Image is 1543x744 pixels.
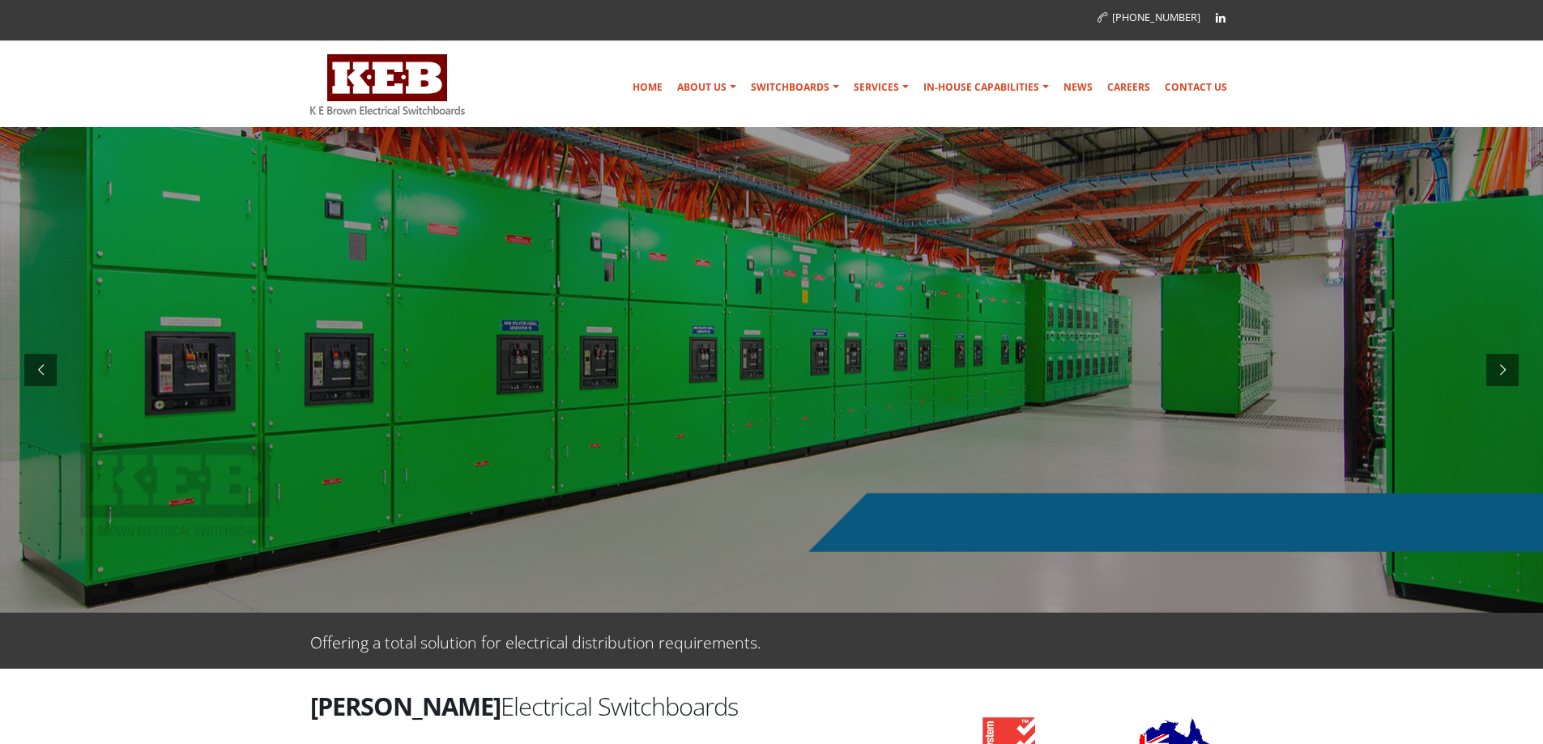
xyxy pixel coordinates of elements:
strong: [PERSON_NAME] [310,689,501,723]
p: Offering a total solution for electrical distribution requirements. [310,629,761,653]
a: [PHONE_NUMBER] [1098,11,1200,24]
a: Contact Us [1158,71,1234,104]
a: Home [626,71,669,104]
a: Careers [1101,71,1157,104]
img: K E Brown Electrical Switchboards [310,54,465,115]
a: News [1057,71,1099,104]
a: About Us [671,71,743,104]
h2: Electrical Switchboards [310,689,918,723]
a: Linkedin [1208,6,1233,30]
a: In-house Capabilities [917,71,1055,104]
a: Services [847,71,915,104]
a: Switchboards [744,71,846,104]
